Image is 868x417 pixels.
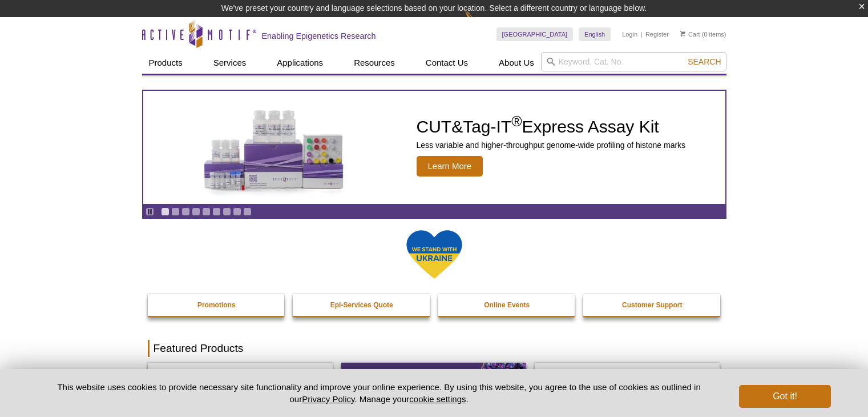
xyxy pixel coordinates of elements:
a: Promotions [148,294,286,316]
img: Your Cart [680,31,685,37]
input: Keyword, Cat. No. [541,52,726,71]
span: Search [688,57,721,66]
strong: Promotions [197,301,236,309]
a: Go to slide 5 [202,207,211,216]
a: Go to slide 8 [233,207,241,216]
a: [GEOGRAPHIC_DATA] [496,27,574,41]
button: Search [684,57,724,67]
a: Contact Us [419,52,475,74]
a: Toggle autoplay [146,207,154,216]
a: Register [645,30,669,38]
h2: CUT&Tag-IT Express Assay Kit [417,118,686,135]
a: Go to slide 3 [181,207,190,216]
button: cookie settings [409,394,466,404]
a: Go to slide 2 [171,207,180,216]
a: Products [142,52,189,74]
a: Go to slide 7 [223,207,231,216]
p: This website uses cookies to provide necessary site functionality and improve your online experie... [38,381,721,405]
a: Services [207,52,253,74]
p: Less variable and higher-throughput genome-wide profiling of histone marks [417,140,686,150]
img: We Stand With Ukraine [406,229,463,280]
sup: ® [511,113,522,129]
img: Change Here [465,9,495,35]
a: CUT&Tag-IT Express Assay Kit CUT&Tag-IT®Express Assay Kit Less variable and higher-throughput gen... [143,91,725,204]
a: Resources [347,52,402,74]
a: English [579,27,611,41]
a: Cart [680,30,700,38]
a: Customer Support [583,294,721,316]
a: Login [622,30,637,38]
li: | [641,27,643,41]
article: CUT&Tag-IT Express Assay Kit [143,91,725,204]
strong: Customer Support [622,301,682,309]
a: Go to slide 6 [212,207,221,216]
a: Go to slide 4 [192,207,200,216]
img: CUT&Tag-IT Express Assay Kit [180,85,368,210]
a: Go to slide 9 [243,207,252,216]
strong: Online Events [484,301,530,309]
h2: Featured Products [148,340,721,357]
h2: Enabling Epigenetics Research [262,31,376,41]
a: About Us [492,52,541,74]
strong: Epi-Services Quote [330,301,393,309]
button: Got it! [739,385,830,408]
a: Applications [270,52,330,74]
li: (0 items) [680,27,726,41]
a: Epi-Services Quote [293,294,431,316]
a: Go to slide 1 [161,207,169,216]
span: Learn More [417,156,483,177]
a: Privacy Policy [302,394,354,404]
a: Online Events [438,294,576,316]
